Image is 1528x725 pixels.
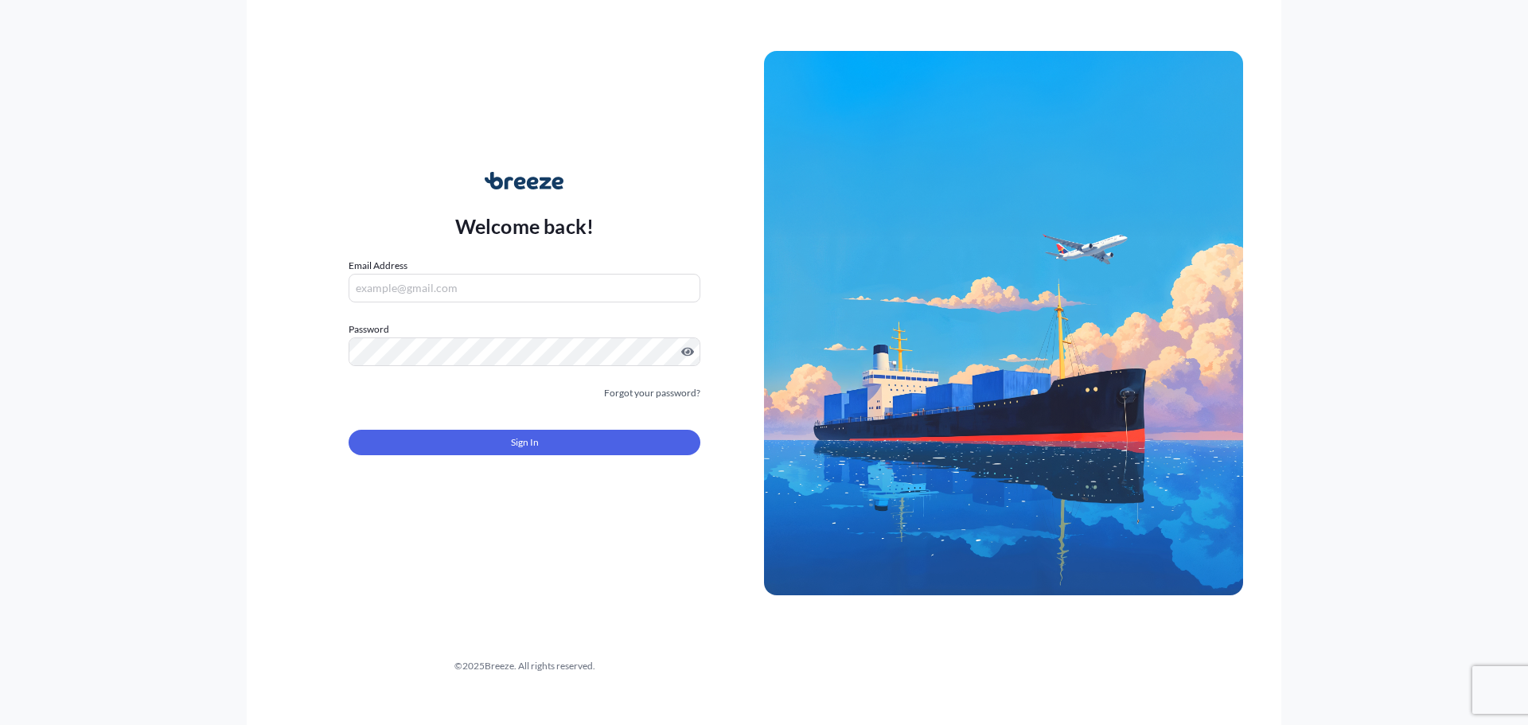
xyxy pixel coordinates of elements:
input: example@gmail.com [349,274,700,302]
p: Welcome back! [455,213,594,239]
button: Show password [681,345,694,358]
label: Email Address [349,258,407,274]
label: Password [349,322,700,337]
a: Forgot your password? [604,385,700,401]
div: © 2025 Breeze. All rights reserved. [285,658,764,674]
button: Sign In [349,430,700,455]
span: Sign In [511,435,539,450]
img: Ship illustration [764,51,1243,595]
